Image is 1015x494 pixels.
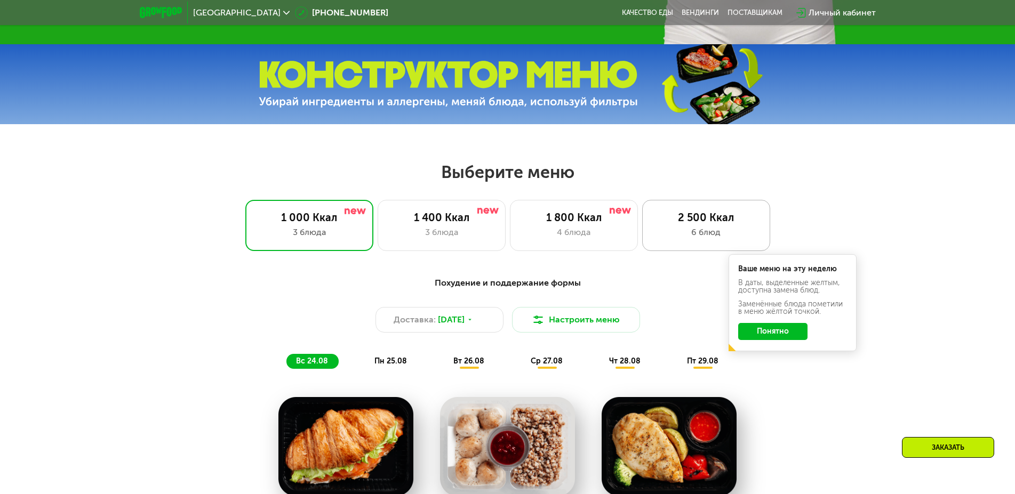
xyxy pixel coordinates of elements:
div: 1 000 Ккал [257,211,362,224]
a: Вендинги [682,9,719,17]
span: вт 26.08 [453,357,484,366]
span: ср 27.08 [531,357,563,366]
span: [DATE] [438,313,465,326]
div: Личный кабинет [809,6,876,19]
div: 4 блюда [521,226,627,239]
div: Заменённые блюда пометили в меню жёлтой точкой. [738,301,847,315]
span: пн 25.08 [374,357,407,366]
span: [GEOGRAPHIC_DATA] [193,9,281,17]
a: Качество еды [622,9,673,17]
span: вс 24.08 [296,357,328,366]
div: 1 400 Ккал [389,211,494,224]
button: Понятно [738,323,808,340]
div: 6 блюд [653,226,759,239]
span: Доставка: [394,313,436,326]
span: пт 29.08 [687,357,718,366]
div: Заказать [902,437,994,458]
span: чт 28.08 [609,357,641,366]
div: поставщикам [728,9,782,17]
div: В даты, выделенные желтым, доступна замена блюд. [738,279,847,294]
div: 2 500 Ккал [653,211,759,224]
button: Настроить меню [512,307,640,333]
div: 3 блюда [257,226,362,239]
h2: Выберите меню [34,161,981,183]
div: Похудение и поддержание формы [192,277,824,290]
a: [PHONE_NUMBER] [295,6,388,19]
div: 1 800 Ккал [521,211,627,224]
div: 3 блюда [389,226,494,239]
div: Ваше меню на эту неделю [738,265,847,273]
